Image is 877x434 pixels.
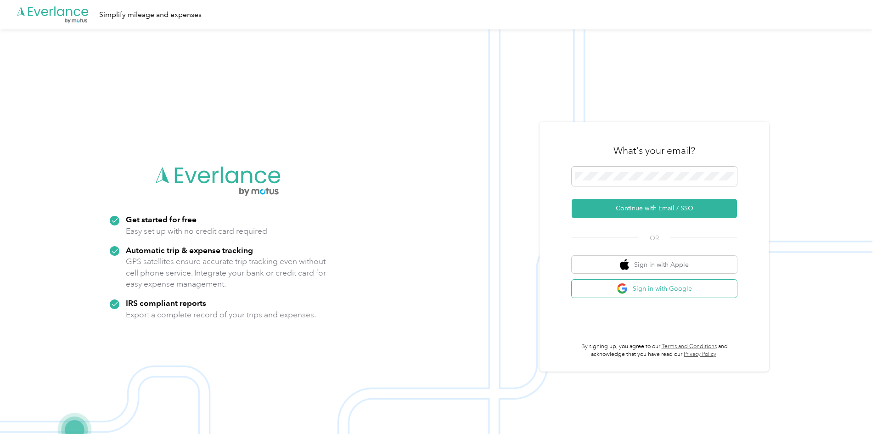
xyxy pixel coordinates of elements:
[572,280,737,298] button: google logoSign in with Google
[126,298,206,308] strong: IRS compliant reports
[662,343,717,350] a: Terms and Conditions
[126,214,197,224] strong: Get started for free
[638,233,670,243] span: OR
[613,144,695,157] h3: What's your email?
[684,351,716,358] a: Privacy Policy
[126,245,253,255] strong: Automatic trip & expense tracking
[572,199,737,218] button: Continue with Email / SSO
[620,259,629,271] img: apple logo
[126,225,267,237] p: Easy set up with no credit card required
[99,9,202,21] div: Simplify mileage and expenses
[572,343,737,359] p: By signing up, you agree to our and acknowledge that you have read our .
[617,283,628,294] img: google logo
[126,309,316,321] p: Export a complete record of your trips and expenses.
[572,256,737,274] button: apple logoSign in with Apple
[126,256,326,290] p: GPS satellites ensure accurate trip tracking even without cell phone service. Integrate your bank...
